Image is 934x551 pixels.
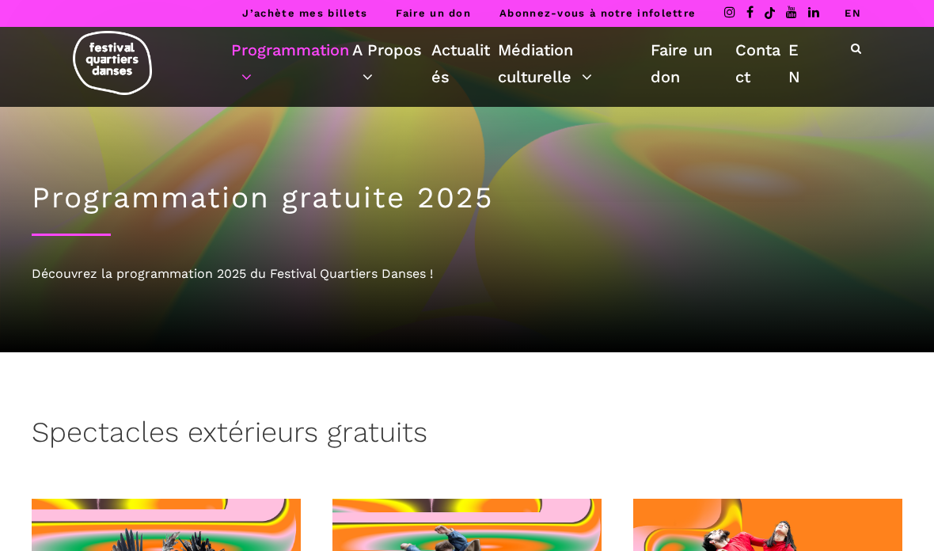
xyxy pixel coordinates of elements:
[735,36,788,90] a: Contact
[499,7,696,19] a: Abonnez-vous à notre infolettre
[231,36,352,90] a: Programmation
[242,7,367,19] a: J’achète mes billets
[431,36,499,90] a: Actualités
[32,416,427,455] h3: Spectacles extérieurs gratuits
[32,180,902,215] h1: Programmation gratuite 2025
[788,36,807,90] a: EN
[32,264,902,284] div: Découvrez la programmation 2025 du Festival Quartiers Danses !
[651,36,735,90] a: Faire un don
[498,36,651,90] a: Médiation culturelle
[352,36,431,90] a: A Propos
[396,7,471,19] a: Faire un don
[73,31,152,95] img: logo-fqd-med
[845,7,861,19] a: EN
